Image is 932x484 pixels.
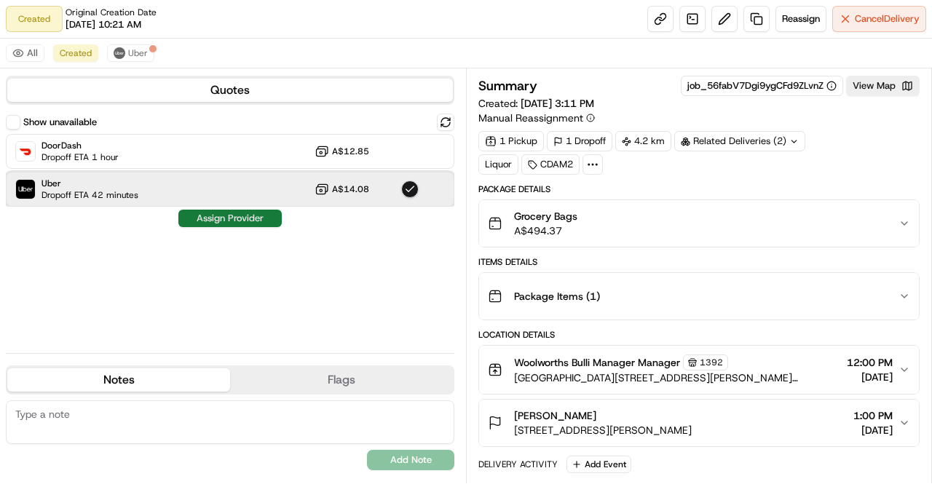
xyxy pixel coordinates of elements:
img: Uber [16,180,35,199]
button: Uber [107,44,154,62]
button: Reassign [775,6,826,32]
img: DoorDash [16,142,35,161]
button: Created [53,44,98,62]
button: Flags [230,368,453,392]
button: Grocery BagsA$494.37 [479,200,919,247]
span: [STREET_ADDRESS][PERSON_NAME] [514,423,692,437]
div: Liquor [478,154,518,175]
span: A$494.37 [514,223,577,238]
span: DoorDash [42,140,119,151]
div: Location Details [478,329,920,341]
div: 1 Dropoff [547,131,612,151]
span: Created: [478,96,594,111]
span: A$14.08 [332,183,369,195]
img: uber-new-logo.jpeg [114,47,125,59]
span: [GEOGRAPHIC_DATA][STREET_ADDRESS][PERSON_NAME][GEOGRAPHIC_DATA] [514,370,841,385]
button: A$12.85 [315,144,369,159]
button: Notes [7,368,230,392]
span: Manual Reassignment [478,111,583,125]
label: Show unavailable [23,116,97,129]
span: Grocery Bags [514,209,577,223]
div: Package Details [478,183,920,195]
span: [DATE] 10:21 AM [66,18,141,31]
span: Dropoff ETA 1 hour [42,151,119,163]
div: Items Details [478,256,920,268]
button: Manual Reassignment [478,111,595,125]
button: All [6,44,44,62]
button: Woolworths Bulli Manager Manager1392[GEOGRAPHIC_DATA][STREET_ADDRESS][PERSON_NAME][GEOGRAPHIC_DAT... [479,346,919,394]
span: Cancel Delivery [855,12,920,25]
button: [PERSON_NAME][STREET_ADDRESS][PERSON_NAME]1:00 PM[DATE] [479,400,919,446]
span: Uber [42,178,138,189]
div: Delivery Activity [478,459,558,470]
button: Add Event [566,456,631,473]
button: View Map [846,76,920,96]
button: A$14.08 [315,182,369,197]
span: Dropoff ETA 42 minutes [42,189,138,201]
div: 1 Pickup [478,131,544,151]
span: [DATE] 3:11 PM [521,97,594,110]
h3: Summary [478,79,537,92]
span: [DATE] [853,423,893,437]
div: CDAM2 [521,154,580,175]
span: Created [60,47,92,59]
span: [DATE] [847,370,893,384]
span: 12:00 PM [847,355,893,370]
span: 1392 [700,357,723,368]
span: Original Creation Date [66,7,157,18]
button: CancelDelivery [832,6,926,32]
span: 1:00 PM [853,408,893,423]
button: job_56fabV7Dgi9ygCFd9ZLvnZ [687,79,837,92]
button: Package Items (1) [479,273,919,320]
div: Related Deliveries (2) [674,131,805,151]
div: 4.2 km [615,131,671,151]
button: Assign Provider [178,210,282,227]
span: Uber [128,47,148,59]
span: Package Items ( 1 ) [514,289,600,304]
button: Quotes [7,79,453,102]
span: Woolworths Bulli Manager Manager [514,355,680,370]
span: Reassign [782,12,820,25]
span: A$12.85 [332,146,369,157]
span: [PERSON_NAME] [514,408,596,423]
